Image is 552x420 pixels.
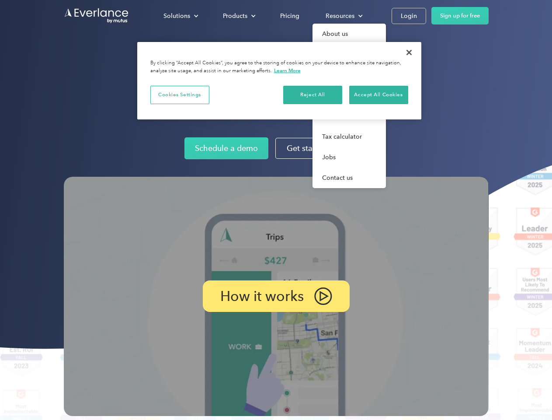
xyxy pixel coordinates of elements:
div: Products [223,10,247,21]
div: By clicking “Accept All Cookies”, you agree to the storing of cookies on your device to enhance s... [150,59,408,75]
a: Login [392,8,426,24]
button: Close [399,43,419,62]
a: Jobs [312,147,386,168]
div: Solutions [155,8,205,24]
div: Cookie banner [137,42,421,119]
div: Products [214,8,263,24]
a: Tax calculator [312,126,386,147]
input: Submit [64,52,108,70]
nav: Resources [312,24,386,188]
a: About us [312,24,386,44]
a: Get started for free [275,138,368,159]
a: More information about your privacy, opens in a new tab [274,67,301,73]
button: Accept All Cookies [349,86,408,104]
div: Resources [317,8,370,24]
a: Contact us [312,168,386,188]
a: Schedule a demo [184,137,268,159]
button: Cookies Settings [150,86,209,104]
a: Pricing [271,8,308,24]
a: Go to homepage [64,7,129,24]
a: Sign up for free [431,7,489,24]
p: How it works [220,291,304,301]
div: Privacy [137,42,421,119]
div: Login [401,10,417,21]
div: Pricing [280,10,299,21]
button: Reject All [283,86,342,104]
div: Solutions [163,10,190,21]
div: Resources [326,10,354,21]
